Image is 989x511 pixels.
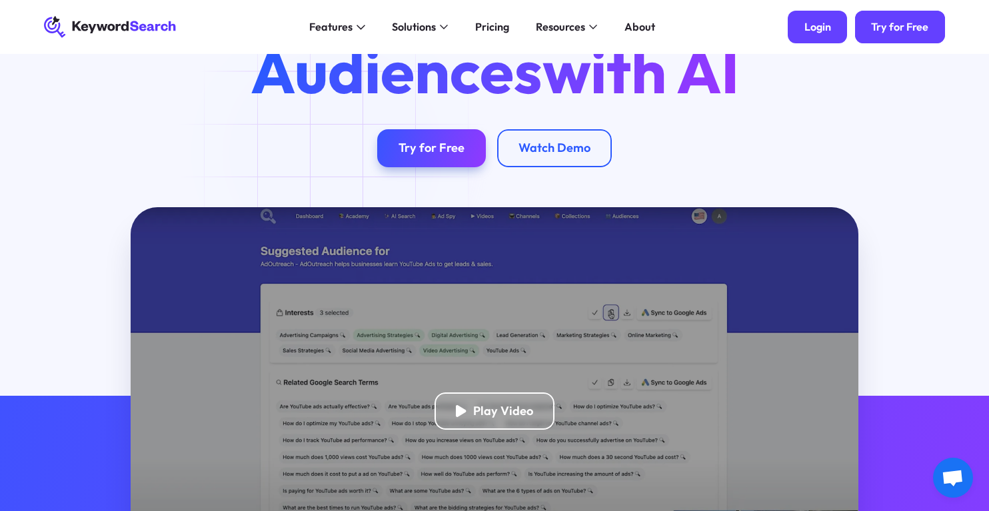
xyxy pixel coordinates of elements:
div: Features [309,19,353,35]
a: Login [788,11,847,43]
div: Pricing [475,19,509,35]
div: About [624,19,655,35]
div: Watch Demo [518,141,590,156]
a: Try for Free [377,129,487,167]
a: Try for Free [855,11,945,43]
div: Play Video [473,404,533,419]
a: Conversa aberta [933,458,973,498]
a: Pricing [467,16,516,37]
div: Try for Free [871,20,928,33]
a: About [616,16,663,37]
div: Resources [536,19,585,35]
div: Login [804,20,831,33]
div: Try for Free [399,141,465,156]
div: Solutions [392,19,436,35]
span: with AI [542,31,739,109]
